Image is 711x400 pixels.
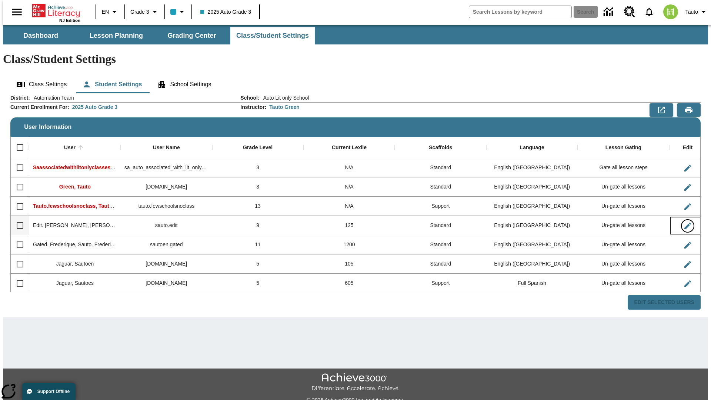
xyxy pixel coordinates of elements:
button: Class/Student Settings [230,27,315,44]
div: N/A [304,197,395,216]
img: Achieve3000 Differentiate Accelerate Achieve [311,373,400,392]
div: English (US) [486,254,578,274]
div: Tauto Green [269,103,299,111]
div: Language [520,144,544,151]
div: User Information [10,94,701,310]
div: English (US) [486,235,578,254]
div: tauto.green [121,177,212,197]
div: English (US) [486,216,578,235]
span: 2025 Auto Grade 3 [200,8,251,16]
span: Lesson Planning [90,31,143,40]
span: Automation Team [30,94,74,101]
div: 13 [212,197,304,216]
span: Grading Center [167,31,216,40]
div: Standard [395,158,486,177]
div: Un-gate all lessons [578,235,669,254]
h1: Class/Student Settings [3,52,708,66]
span: NJ Edition [59,18,80,23]
span: Dashboard [23,31,58,40]
div: Standard [395,254,486,274]
span: Tauto [685,8,698,16]
span: User Information [24,124,71,130]
div: Un-gate all lessons [578,177,669,197]
span: EN [102,8,109,16]
div: 3 [212,158,304,177]
div: English (US) [486,197,578,216]
button: Edit User [680,180,695,195]
button: Class Settings [10,76,73,93]
button: Grade: Grade 3, Select a grade [127,5,162,19]
div: Un-gate all lessons [578,274,669,293]
span: Jaguar, Sautoen [56,261,94,267]
h2: School : [240,95,259,101]
div: tauto.fewschoolsnoclass [121,197,212,216]
div: sautoes.jaguar [121,274,212,293]
span: Support Offline [37,389,70,394]
div: sa_auto_associated_with_lit_only_classes [121,158,212,177]
div: sauto.edit [121,216,212,235]
div: 9 [212,216,304,235]
span: Grade 3 [130,8,149,16]
input: search field [469,6,571,18]
div: Gate all lesson steps [578,158,669,177]
button: Profile/Settings [682,5,711,19]
span: Gated. Frederique, Sauto. Frederique [33,241,119,247]
div: SubNavbar [3,27,316,44]
a: Data Center [599,2,620,22]
div: Un-gate all lessons [578,254,669,274]
button: Edit User [680,199,695,214]
span: Class/Student Settings [236,31,309,40]
a: Home [32,3,80,18]
div: Lesson Gating [605,144,641,151]
div: Full Spanish [486,274,578,293]
div: sautoen.jaguar [121,254,212,274]
button: Lesson Planning [79,27,153,44]
div: 11 [212,235,304,254]
div: Support [395,274,486,293]
div: Standard [395,177,486,197]
div: 5 [212,254,304,274]
div: 105 [304,254,395,274]
div: User Name [153,144,180,151]
div: N/A [304,177,395,197]
div: Support [395,197,486,216]
button: Class color is light blue. Change class color [167,5,189,19]
div: User [64,144,76,151]
button: Edit User [680,238,695,253]
span: Edit. Cody, Sauto. Cody [33,222,178,228]
span: Auto Lit only School [260,94,309,101]
span: Jaguar, Sautoes [56,280,94,286]
div: sautoen.gated [121,235,212,254]
div: Class/Student Settings [10,76,701,93]
div: Edit [683,144,692,151]
button: Language: EN, Select a language [99,5,122,19]
div: Un-gate all lessons [578,216,669,235]
div: 1200 [304,235,395,254]
button: Open side menu [6,1,28,23]
button: School Settings [151,76,217,93]
button: Print Preview [677,103,701,117]
div: English (US) [486,177,578,197]
div: 5 [212,274,304,293]
div: 125 [304,216,395,235]
h2: Current Enrollment For : [10,104,69,110]
a: Notifications [640,2,659,21]
span: Saassociatedwithlitonlyclasses, Saassociatedwithlitonlyclasses [33,164,191,170]
div: Un-gate all lessons [578,197,669,216]
h2: District : [10,95,30,101]
div: Current Lexile [332,144,367,151]
button: Export to CSV [650,103,673,117]
button: Dashboard [4,27,78,44]
div: 605 [304,274,395,293]
div: Grade Level [243,144,273,151]
h2: Instructor : [240,104,266,110]
img: avatar image [663,4,678,19]
button: Edit User [680,219,695,233]
a: Resource Center, Will open in new tab [620,2,640,22]
div: Home [32,3,80,23]
div: Scaffolds [429,144,452,151]
span: Green, Tauto [59,184,91,190]
div: SubNavbar [3,25,708,44]
div: N/A [304,158,395,177]
button: Support Offline [22,383,76,400]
